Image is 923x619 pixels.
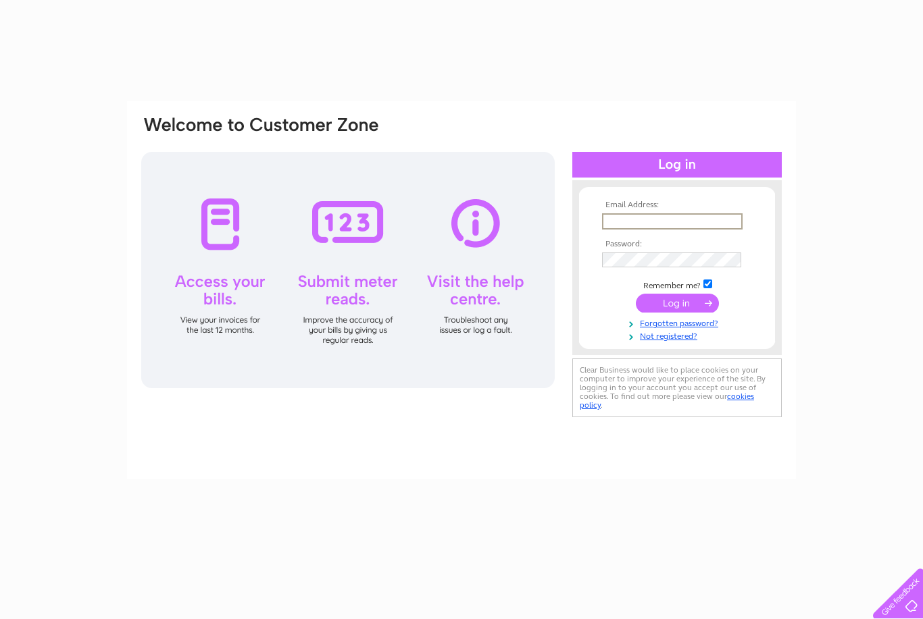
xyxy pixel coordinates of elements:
td: Remember me? [599,277,755,291]
a: cookies policy [580,392,754,410]
input: Submit [636,294,719,313]
th: Password: [599,240,755,249]
div: Clear Business would like to place cookies on your computer to improve your experience of the sit... [572,358,782,417]
a: Not registered? [602,329,755,342]
th: Email Address: [599,200,755,210]
a: Forgotten password? [602,316,755,329]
